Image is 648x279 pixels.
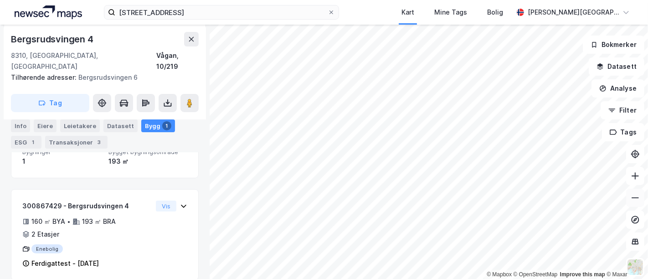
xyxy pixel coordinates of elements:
div: Bergsrudsvingen 4 [11,32,95,46]
div: Kart [401,7,414,18]
button: Filter [601,101,644,119]
div: 8310, [GEOGRAPHIC_DATA], [GEOGRAPHIC_DATA] [11,50,156,72]
button: Datasett [589,57,644,76]
div: Transaksjoner [45,136,108,149]
div: Bergsrudsvingen 6 [11,72,191,83]
div: Datasett [103,119,138,132]
a: Improve this map [560,271,605,278]
button: Tags [602,123,644,141]
div: 2 Etasjer [31,229,59,240]
input: Søk på adresse, matrikkel, gårdeiere, leietakere eller personer [115,5,328,19]
div: Leietakere [60,119,100,132]
div: Ferdigattest - [DATE] [31,258,99,269]
div: 160 ㎡ BYA [31,216,65,227]
div: 3 [95,138,104,147]
button: Analyse [591,79,644,98]
button: Vis [156,201,176,212]
div: Info [11,119,30,132]
a: Mapbox [487,271,512,278]
div: [PERSON_NAME][GEOGRAPHIC_DATA] [528,7,619,18]
div: 193 ㎡ BRA [82,216,116,227]
div: 1 [162,121,171,130]
div: Mine Tags [434,7,467,18]
div: ESG [11,136,41,149]
button: Tag [11,94,89,112]
div: 1 [22,156,101,167]
span: Tilhørende adresser: [11,73,78,81]
div: 1 [29,138,38,147]
button: Bokmerker [583,36,644,54]
div: 193 ㎡ [108,156,187,167]
div: Eiere [34,119,57,132]
iframe: Chat Widget [602,235,648,279]
a: OpenStreetMap [514,271,558,278]
img: logo.a4113a55bc3d86da70a041830d287a7e.svg [15,5,82,19]
div: Bygg [141,119,175,132]
div: Vågan, 10/219 [156,50,199,72]
div: • [67,218,71,225]
div: Bolig [487,7,503,18]
div: 300867429 - Bergsrudsvingen 4 [22,201,152,212]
